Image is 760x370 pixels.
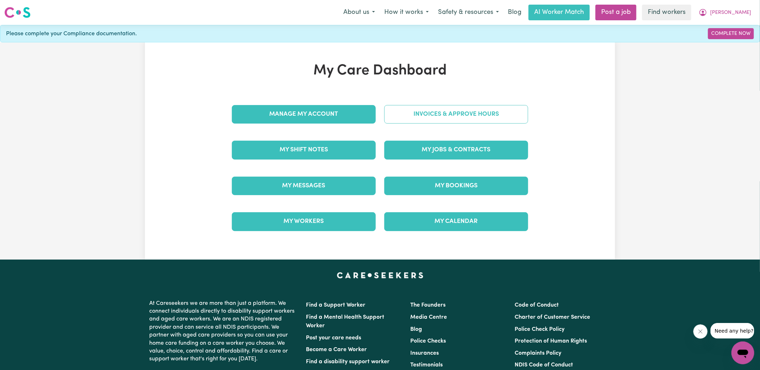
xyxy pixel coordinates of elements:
a: Charter of Customer Service [515,314,590,320]
a: Invoices & Approve Hours [384,105,528,124]
a: Become a Care Worker [306,347,367,353]
button: Safety & resources [433,5,504,20]
a: My Messages [232,177,376,195]
a: The Founders [410,302,446,308]
a: Code of Conduct [515,302,559,308]
a: Find a Mental Health Support Worker [306,314,384,329]
a: Manage My Account [232,105,376,124]
iframe: Button to launch messaging window [732,342,754,364]
a: Blog [410,327,422,332]
img: Careseekers logo [4,6,31,19]
span: [PERSON_NAME] [710,9,751,17]
a: Insurances [410,350,439,356]
a: My Calendar [384,212,528,231]
a: Blog [504,5,526,20]
a: Protection of Human Rights [515,338,587,344]
button: My Account [694,5,756,20]
a: Find a disability support worker [306,359,390,365]
a: Post your care needs [306,335,361,341]
button: How it works [380,5,433,20]
a: Police Check Policy [515,327,565,332]
a: Find a Support Worker [306,302,365,308]
a: Careseekers logo [4,4,31,21]
h1: My Care Dashboard [228,62,532,79]
span: Please complete your Compliance documentation. [6,30,137,38]
a: Police Checks [410,338,446,344]
p: At Careseekers we are more than just a platform. We connect individuals directly to disability su... [149,297,297,366]
a: Find workers [642,5,691,20]
a: Complaints Policy [515,350,562,356]
a: My Shift Notes [232,141,376,159]
iframe: Message from company [710,323,754,339]
a: NDIS Code of Conduct [515,362,573,368]
a: My Bookings [384,177,528,195]
a: Post a job [595,5,636,20]
a: AI Worker Match [529,5,590,20]
button: About us [339,5,380,20]
a: My Jobs & Contracts [384,141,528,159]
a: Careseekers home page [337,272,423,278]
a: Testimonials [410,362,443,368]
a: My Workers [232,212,376,231]
a: Complete Now [708,28,754,39]
iframe: Close message [693,324,708,339]
a: Media Centre [410,314,447,320]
